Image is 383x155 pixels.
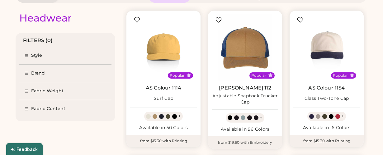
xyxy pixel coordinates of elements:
[23,37,53,44] div: FILTERS (0)
[130,125,197,131] div: Available in 50 Colors
[130,14,197,81] img: AS Colour 1114 Surf Cap
[212,126,278,133] div: Available in 96 Colors
[31,106,65,112] div: Fabric Content
[308,85,345,91] a: AS Colour 1154
[170,73,185,78] div: Popular
[178,113,181,120] div: +
[208,136,282,149] div: from $19.50 with Embroidery
[293,125,360,131] div: Available in 16 Colors
[212,93,278,105] div: Adjustable Snapback Trucker Cap
[31,88,64,94] div: Fabric Weight
[146,85,181,91] a: AS Colour 1114
[333,73,348,78] div: Popular
[187,73,191,78] button: Popular Style
[219,85,271,91] a: [PERSON_NAME] 112
[31,52,42,59] div: Style
[305,95,349,102] div: Class Two-Tone Cap
[290,135,364,147] div: from $15.30 with Printing
[126,135,201,147] div: from $15.30 with Printing
[268,73,273,78] button: Popular Style
[260,114,262,121] div: +
[341,113,344,120] div: +
[350,73,354,78] button: Popular Style
[212,14,278,81] img: Richardson 112 Adjustable Snapback Trucker Cap
[154,95,173,102] div: Surf Cap
[31,70,45,76] div: Brand
[251,73,266,78] div: Popular
[293,14,360,81] img: AS Colour 1154 Class Two-Tone Cap
[19,12,72,24] div: Headwear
